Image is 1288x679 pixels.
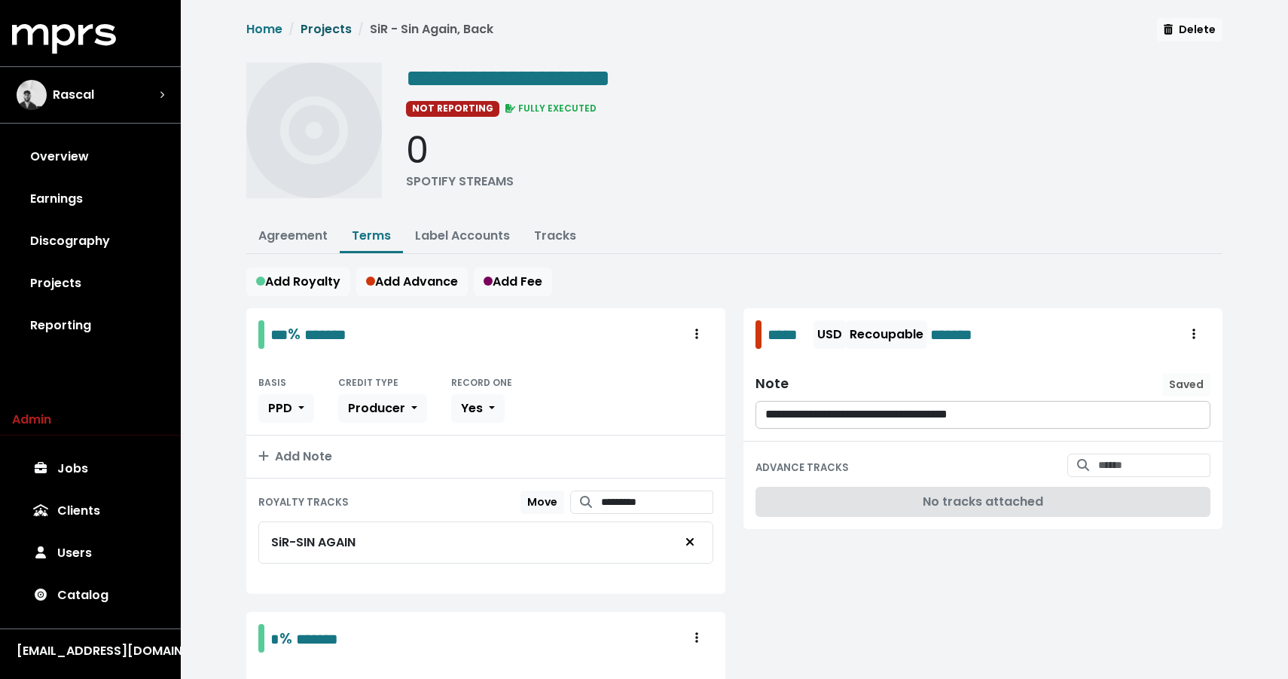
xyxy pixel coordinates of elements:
span: Add Fee [484,273,542,290]
div: [EMAIL_ADDRESS][DOMAIN_NAME] [17,642,164,660]
small: ADVANCE TRACKS [755,460,849,475]
span: % [288,323,301,344]
button: Add Royalty [246,268,350,296]
button: Add Fee [474,268,552,296]
div: 0 [406,129,514,173]
a: Catalog [12,574,169,616]
small: BASIS [258,376,286,389]
span: Yes [461,399,483,417]
div: SiR - SIN AGAIN [271,534,356,552]
input: Search for tracks by title and link them to this royalty [601,491,713,514]
span: Edit value [296,632,338,647]
small: CREDIT TYPE [338,376,398,389]
a: Jobs [12,448,169,490]
a: Earnings [12,178,169,220]
span: Move [527,494,557,509]
small: RECORD ONE [451,376,512,389]
span: % [279,628,292,649]
span: Edit value [768,323,810,346]
button: Yes [451,394,505,423]
span: Add Royalty [256,273,340,290]
button: Move [520,491,564,514]
a: Label Accounts [415,227,510,244]
li: SiR - Sin Again, Back [352,20,493,38]
button: [EMAIL_ADDRESS][DOMAIN_NAME] [12,641,169,661]
a: Reporting [12,304,169,347]
span: Edit value [406,66,610,90]
button: Remove royalty target [673,528,707,557]
span: Edit value [304,327,346,342]
span: NOT REPORTING [406,101,499,116]
a: Projects [12,262,169,304]
button: Delete [1157,18,1222,41]
span: Add Note [258,448,332,465]
small: ROYALTY TRACKS [258,495,349,509]
div: SPOTIFY STREAMS [406,173,514,191]
a: Discography [12,220,169,262]
span: Edit value [270,327,288,342]
button: Royalty administration options [680,320,713,349]
button: Royalty administration options [680,624,713,653]
span: Edit value [270,632,279,647]
button: Add Note [246,436,725,478]
a: Tracks [534,227,576,244]
a: mprs logo [12,29,116,47]
a: Agreement [258,227,328,244]
span: Rascal [53,86,94,104]
img: Album cover for this project [246,63,382,198]
a: Overview [12,136,169,178]
button: USD [813,320,846,349]
img: The selected account / producer [17,80,47,110]
span: PPD [268,399,292,417]
input: Search for tracks by title and link them to this advance [1098,454,1210,477]
a: Clients [12,490,169,532]
span: FULLY EXECUTED [502,102,597,115]
button: PPD [258,394,314,423]
a: Home [246,20,282,38]
nav: breadcrumb [246,20,493,50]
a: Projects [301,20,352,38]
span: Recoupable [850,326,923,343]
button: Recoupable [846,320,927,349]
a: Terms [352,227,391,244]
span: Add Advance [366,273,458,290]
span: Producer [348,399,405,417]
span: Edit value [930,323,999,346]
span: USD [817,326,842,343]
button: Royalty administration options [1177,320,1210,349]
div: No tracks attached [755,487,1210,517]
span: Delete [1164,22,1216,37]
a: Users [12,532,169,574]
div: Note [755,376,789,392]
button: Producer [338,394,427,423]
button: Add Advance [356,268,468,296]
